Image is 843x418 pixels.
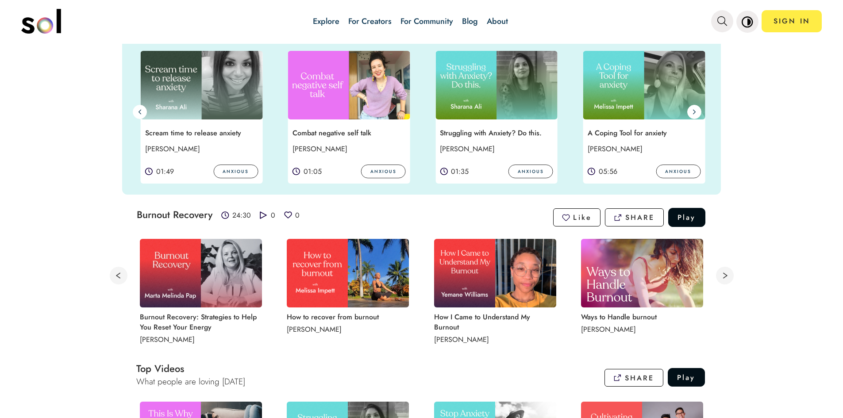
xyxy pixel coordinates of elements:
[141,51,263,119] img: 1.png
[762,10,822,32] a: SIGN IN
[462,15,478,27] a: Blog
[599,166,617,176] p: 05:56
[288,127,408,139] p: Combat negative self talk
[435,142,555,155] p: [PERSON_NAME]
[625,212,655,222] p: SHARE
[583,127,703,139] p: A Coping Tool for anxiety
[573,212,592,222] p: Like
[287,324,406,334] p: [PERSON_NAME]
[581,324,701,334] p: [PERSON_NAME]
[21,6,822,37] nav: main navigation
[553,208,600,226] button: Like
[487,15,508,27] a: About
[400,15,453,27] a: For Community
[295,210,300,220] p: 0
[287,312,406,322] p: How to recover from burnout
[348,15,392,27] a: For Creators
[583,142,703,155] p: [PERSON_NAME]
[581,312,701,322] p: Ways to Handle burnout
[435,127,555,139] p: Struggling with Anxiety? Do this.
[140,334,259,345] p: [PERSON_NAME]
[508,165,553,178] div: ANXIOUS
[136,361,245,376] h2: Top Videos
[583,51,705,119] img: 1.png
[232,210,251,220] p: 24:30
[213,165,258,178] div: ANXIOUS
[656,165,701,178] div: ANXIOUS
[141,127,260,139] p: Scream time to release anxiety
[271,210,275,220] p: 0
[140,312,259,332] p: Burnout Recovery: Strategies to Help You Reset Your Energy
[434,312,554,332] p: How I Came to Understand My Burnout
[434,334,554,345] p: [PERSON_NAME]
[604,369,663,387] button: SHARE
[288,142,408,155] p: [PERSON_NAME]
[435,51,558,119] img: 1.png
[625,373,654,383] p: SHARE
[605,208,663,226] button: SHARE
[136,376,245,387] h3: What people are loving [DATE]
[156,166,174,176] p: 01:49
[668,208,705,227] button: Play
[451,166,469,176] p: 01:35
[21,9,61,34] img: logo
[137,207,212,231] h1: Burnout Recovery
[668,368,705,387] button: Play
[434,239,556,307] img: How I Came to Understand My Burnout
[581,239,703,307] img: Ways to Handle burnout
[140,239,262,307] img: Burnout Recovery: Strategies to Help You Reset Your Energy
[288,51,410,119] img: 1.png
[287,239,409,307] img: How to recover from burnout
[304,166,322,176] p: 01:05
[361,165,406,178] div: ANXIOUS
[313,15,339,27] a: Explore
[141,142,260,155] p: [PERSON_NAME]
